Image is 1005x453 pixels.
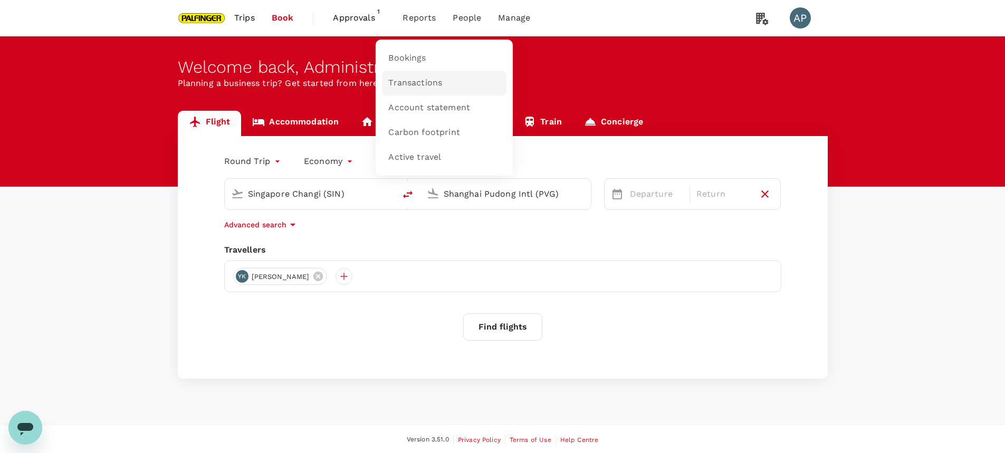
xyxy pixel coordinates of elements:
[382,120,506,145] a: Carbon footprint
[350,111,430,136] a: Long stay
[272,12,294,24] span: Book
[388,192,390,195] button: Open
[234,12,255,24] span: Trips
[444,186,569,202] input: Going to
[178,57,828,77] div: Welcome back , Administrator .
[498,12,530,24] span: Manage
[463,313,542,341] button: Find flights
[395,182,420,207] button: delete
[248,186,373,202] input: Depart from
[241,111,350,136] a: Accommodation
[382,71,506,95] a: Transactions
[224,219,286,230] p: Advanced search
[512,111,573,136] a: Train
[560,436,599,444] span: Help Centre
[8,411,42,445] iframe: Button to launch messaging window
[224,244,781,256] div: Travellers
[178,111,242,136] a: Flight
[453,12,481,24] span: People
[403,12,436,24] span: Reports
[304,153,355,170] div: Economy
[573,111,654,136] a: Concierge
[560,434,599,446] a: Help Centre
[388,151,441,163] span: Active travel
[245,272,316,282] span: [PERSON_NAME]
[333,12,386,24] span: Approvals
[382,145,506,170] a: Active travel
[224,153,283,170] div: Round Trip
[373,6,384,17] span: 1
[178,77,828,90] p: Planning a business trip? Get started from here.
[583,192,586,195] button: Open
[178,6,226,30] img: Palfinger Asia Pacific Pte Ltd
[510,436,551,444] span: Terms of Use
[510,434,551,446] a: Terms of Use
[790,7,811,28] div: AP
[407,435,449,445] span: Version 3.51.0
[236,270,248,283] div: YK
[388,52,426,64] span: Bookings
[630,188,683,200] p: Departure
[388,102,470,114] span: Account statement
[224,218,299,231] button: Advanced search
[233,268,328,285] div: YK[PERSON_NAME]
[696,188,750,200] p: Return
[458,434,501,446] a: Privacy Policy
[388,127,460,139] span: Carbon footprint
[388,77,442,89] span: Transactions
[458,436,501,444] span: Privacy Policy
[382,46,506,71] a: Bookings
[382,95,506,120] a: Account statement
